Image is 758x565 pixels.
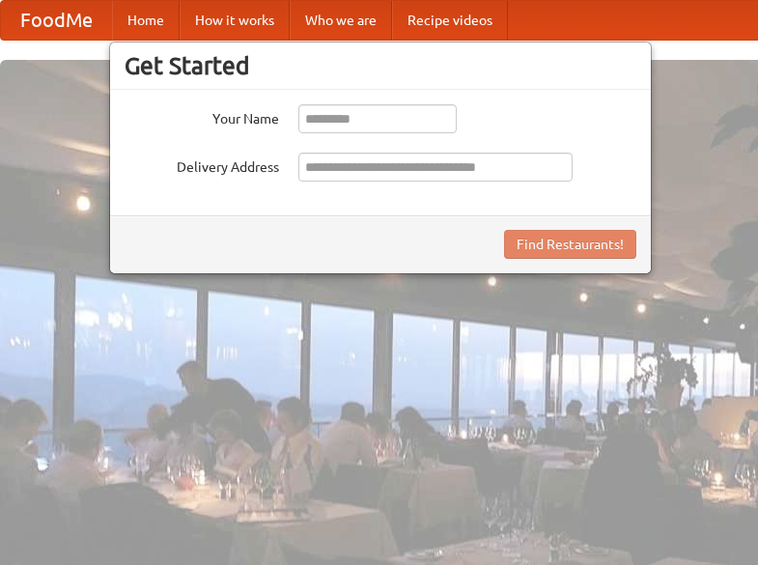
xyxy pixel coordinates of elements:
[125,51,636,80] h3: Get Started
[504,230,636,259] button: Find Restaurants!
[125,104,279,128] label: Your Name
[290,1,392,40] a: Who we are
[392,1,508,40] a: Recipe videos
[180,1,290,40] a: How it works
[125,153,279,177] label: Delivery Address
[1,1,112,40] a: FoodMe
[112,1,180,40] a: Home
